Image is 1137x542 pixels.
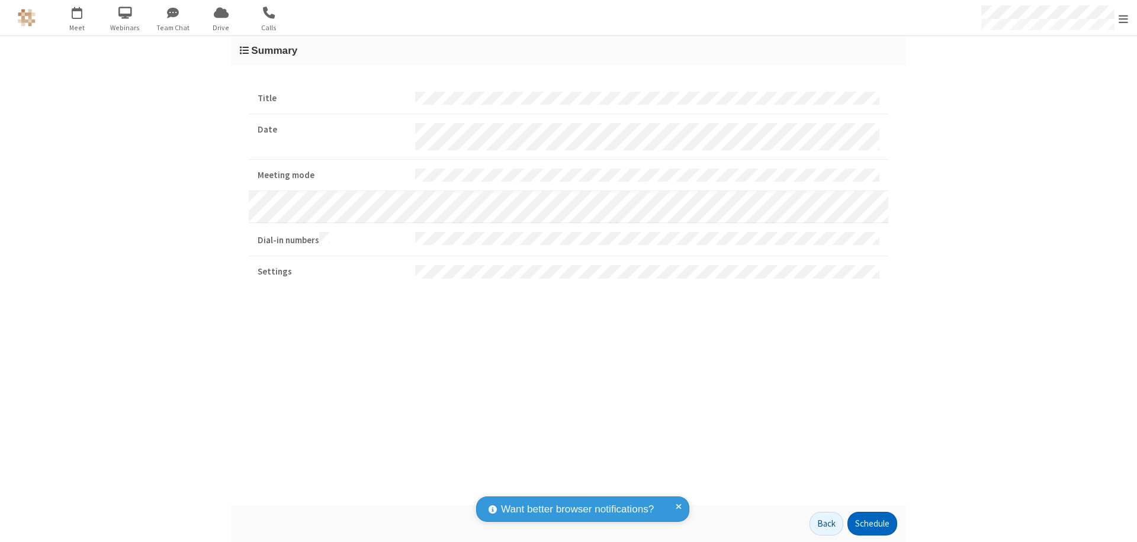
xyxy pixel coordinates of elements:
strong: Dial-in numbers [258,232,406,247]
strong: Meeting mode [258,169,406,182]
span: Calls [247,22,291,33]
button: Back [810,512,843,535]
button: Schedule [847,512,897,535]
span: Team Chat [151,22,195,33]
img: QA Selenium DO NOT DELETE OR CHANGE [18,9,36,27]
span: Webinars [103,22,147,33]
span: Want better browser notifications? [501,502,654,517]
strong: Title [258,92,406,105]
span: Summary [251,44,297,56]
strong: Date [258,123,406,137]
strong: Settings [258,265,406,279]
span: Meet [55,22,99,33]
span: Drive [199,22,243,33]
